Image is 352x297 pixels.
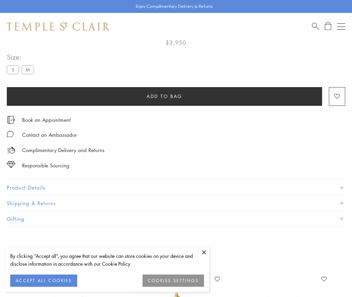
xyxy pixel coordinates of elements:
img: icon_delivery.svg [7,146,15,154]
button: Gifting [7,211,345,227]
div: Contact an Ambassador [22,131,77,139]
button: Shipping & Returns [7,196,345,211]
button: Add to bag [7,87,322,106]
p: Enjoy Complimentary Delivery & Returns [136,3,213,10]
button: Open navigation [337,22,345,31]
label: S [7,65,19,74]
span: Add to bag [147,93,182,100]
a: Search [312,22,319,31]
label: M [22,65,34,74]
img: Temple St. Clair [7,22,110,31]
div: By clicking “Accept all”, you agree that our website can store cookies on your device and disclos... [10,252,204,268]
button: COOKIES SETTINGS [143,275,204,287]
button: ACCEPT ALL COOKIES [10,275,77,287]
img: icon_sourcing.svg [7,161,15,168]
img: icon_appointment.svg [7,116,15,124]
span: Size: [7,51,37,63]
button: Product Details [7,180,345,195]
div: Responsible Sourcing [22,161,69,170]
p: Complimentary Delivery and Returns [22,146,104,154]
span: $3,950 [166,38,186,47]
a: Open Shopping Bag [325,22,331,31]
a: Book an Appointment [22,116,71,123]
img: MessageIcon-01_2.svg [7,131,14,137]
